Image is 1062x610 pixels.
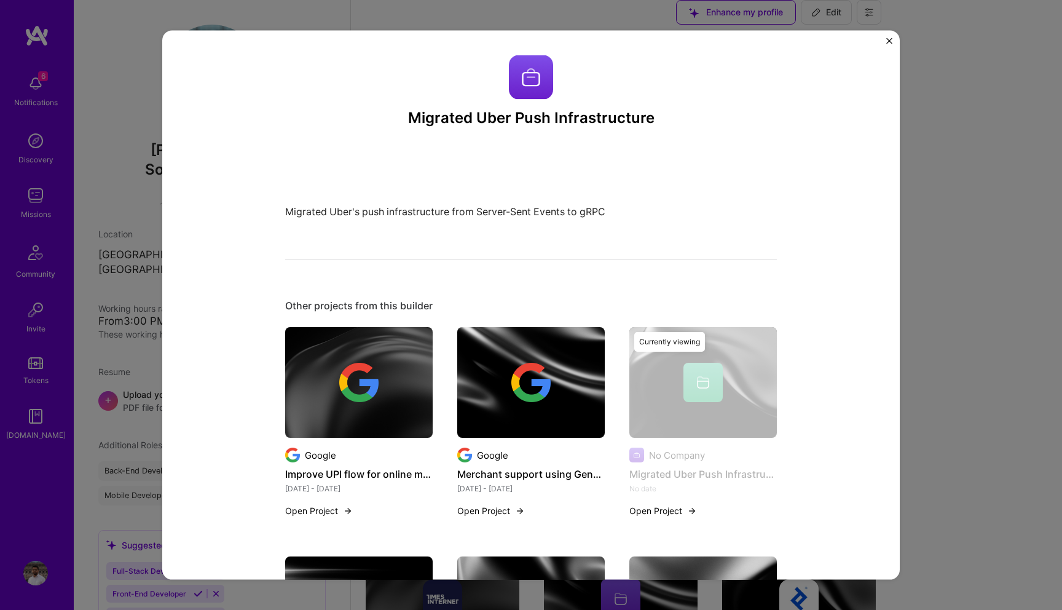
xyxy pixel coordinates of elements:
[457,466,605,482] h4: Merchant support using Gen-AI
[629,327,777,438] img: cover
[285,299,777,312] div: Other projects from this builder
[886,38,892,51] button: Close
[285,109,777,127] h3: Migrated Uber Push Infrastructure
[511,363,551,402] img: Company logo
[339,363,379,402] img: Company logo
[509,55,553,100] img: Company logo
[285,203,685,220] p: Migrated Uber's push infrastructure from Server-Sent Events to gRPC
[634,332,705,352] div: Currently viewing
[457,504,525,517] button: Open Project
[515,505,525,515] img: arrow-right
[285,448,300,462] img: Company logo
[629,504,697,517] button: Open Project
[457,327,605,438] img: cover
[285,482,433,495] div: [DATE] - [DATE]
[285,466,433,482] h4: Improve UPI flow for online merchants
[687,505,697,515] img: arrow-right
[285,327,433,438] img: cover
[477,448,508,461] div: Google
[285,504,353,517] button: Open Project
[457,448,472,462] img: Company logo
[305,448,336,461] div: Google
[457,482,605,495] div: [DATE] - [DATE]
[343,505,353,515] img: arrow-right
